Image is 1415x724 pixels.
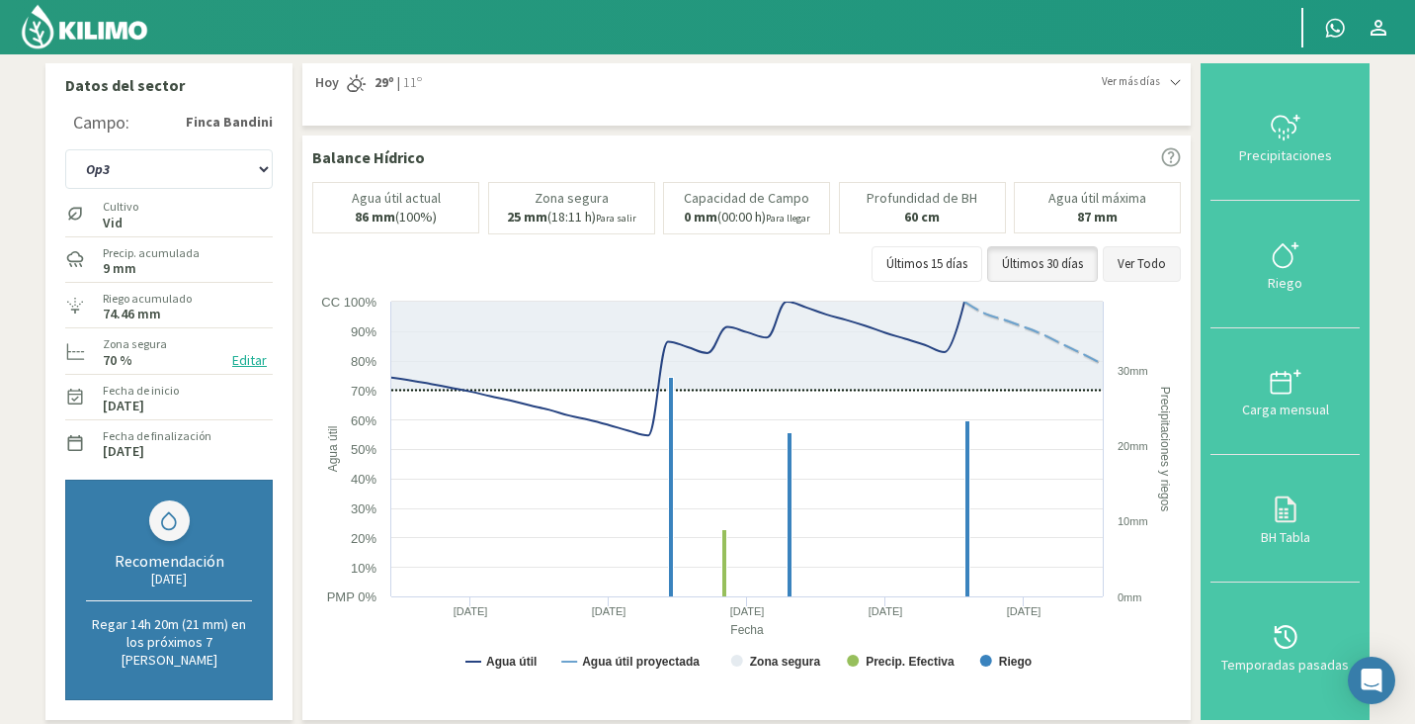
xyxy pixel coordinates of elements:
[397,73,400,93] span: |
[1216,276,1354,290] div: Riego
[351,501,376,516] text: 30%
[186,112,273,133] strong: Finca Bandini
[351,531,376,546] text: 20%
[103,335,167,353] label: Zona segura
[1348,657,1395,704] div: Open Intercom Messenger
[1216,530,1354,544] div: BH Tabla
[1210,583,1360,710] button: Temporadas pasadas
[86,551,252,571] div: Recomendación
[103,290,192,308] label: Riego acumulado
[351,442,376,457] text: 50%
[1102,73,1160,90] span: Ver más días
[1210,328,1360,456] button: Carga mensual
[866,655,955,669] text: Precip. Efectiva
[20,3,149,50] img: Kilimo
[867,191,977,206] p: Profundidad de BH
[103,308,161,320] label: 74.46 mm
[486,655,537,669] text: Agua útil
[355,210,437,225] p: (100%)
[226,349,273,372] button: Editar
[507,210,636,226] p: (18:11 h)
[351,384,376,399] text: 70%
[312,73,339,93] span: Hoy
[103,354,132,367] label: 70 %
[904,208,940,226] b: 60 cm
[103,427,211,445] label: Fecha de finalización
[352,191,441,206] p: Agua útil actual
[86,615,252,669] p: Regar 14h 20m (21 mm) en los próximos 7 [PERSON_NAME]
[103,244,200,262] label: Precip. acumulada
[103,198,138,216] label: Cultivo
[987,246,1098,282] button: Últimos 30 días
[400,73,422,93] span: 11º
[1118,515,1148,527] text: 10mm
[1048,191,1146,206] p: Agua útil máxima
[1210,455,1360,583] button: BH Tabla
[103,217,138,229] label: Vid
[1158,386,1172,511] text: Precipitaciones y riegos
[730,622,764,636] text: Fecha
[999,655,1032,669] text: Riego
[65,73,273,97] p: Datos del sector
[1216,658,1354,672] div: Temporadas pasadas
[103,445,144,458] label: [DATE]
[327,589,377,604] text: PMP 0%
[103,382,179,400] label: Fecha de inicio
[351,413,376,428] text: 60%
[1103,246,1181,282] button: Ver Todo
[592,605,626,617] text: [DATE]
[730,605,765,617] text: [DATE]
[73,113,129,133] div: Campo:
[869,605,903,617] text: [DATE]
[1216,148,1354,162] div: Precipitaciones
[1118,440,1148,452] text: 20mm
[351,354,376,369] text: 80%
[684,191,809,206] p: Capacidad de Campo
[355,208,395,226] b: 86 mm
[103,400,144,412] label: [DATE]
[596,212,636,225] small: Para salir
[312,145,425,169] p: Balance Hídrico
[1216,403,1354,416] div: Carga mensual
[684,210,810,226] p: (00:00 h)
[535,191,609,206] p: Zona segura
[375,73,394,91] strong: 29º
[750,655,821,669] text: Zona segura
[351,561,376,576] text: 10%
[684,208,717,226] b: 0 mm
[86,571,252,588] div: [DATE]
[321,295,376,310] text: CC 100%
[582,655,700,669] text: Agua útil proyectada
[1210,201,1360,328] button: Riego
[351,472,376,487] text: 40%
[1118,365,1148,377] text: 30mm
[872,246,982,282] button: Últimos 15 días
[1077,208,1118,226] b: 87 mm
[1007,605,1041,617] text: [DATE]
[326,425,340,472] text: Agua útil
[507,208,547,226] b: 25 mm
[103,262,136,275] label: 9 mm
[1118,591,1141,603] text: 0mm
[1210,73,1360,201] button: Precipitaciones
[351,324,376,339] text: 90%
[454,605,488,617] text: [DATE]
[766,212,810,225] small: Para llegar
